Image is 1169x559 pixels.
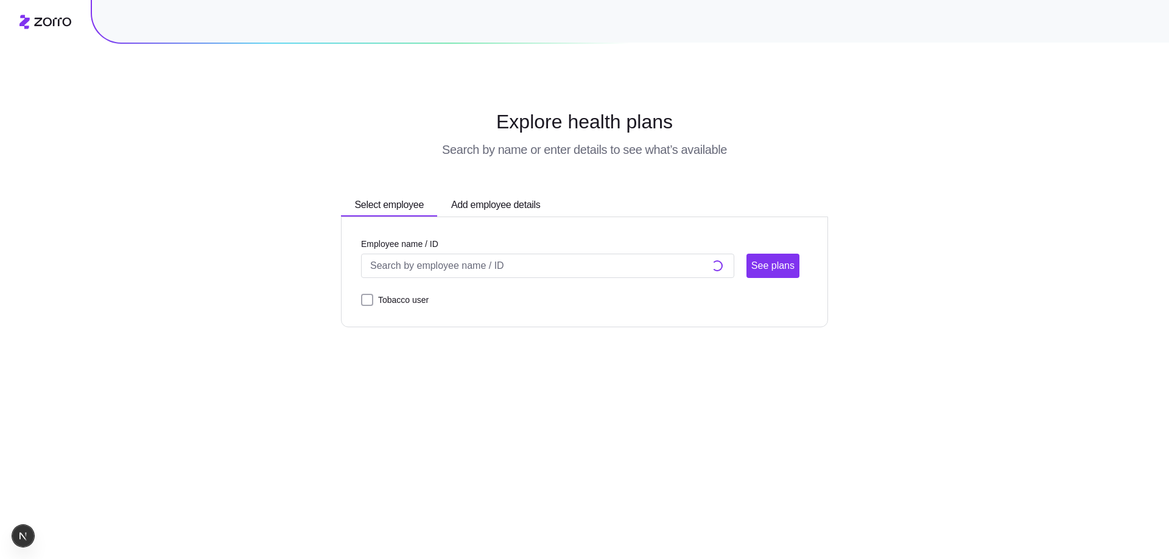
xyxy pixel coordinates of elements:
[751,259,795,273] span: See plans
[361,238,438,251] label: Employee name / ID
[451,198,541,213] span: Add employee details
[746,254,799,278] button: See plans
[283,107,886,136] h1: Explore health plans
[442,141,727,158] h3: Search by name or enter details to see what’s available
[361,254,734,278] input: Search by employee name / ID
[373,293,429,307] label: Tobacco user
[354,198,424,213] span: Select employee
